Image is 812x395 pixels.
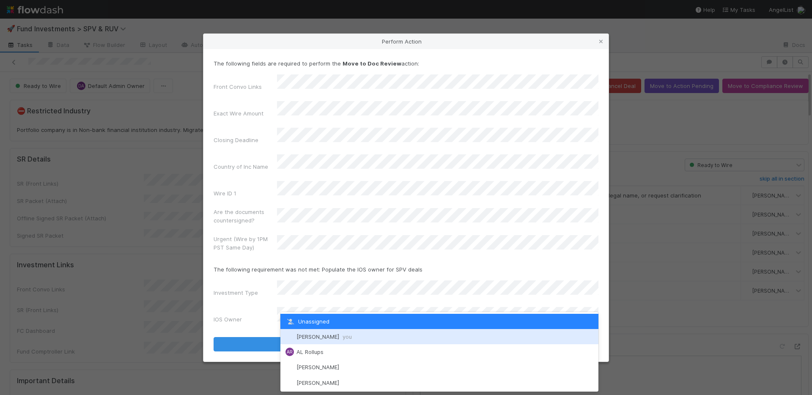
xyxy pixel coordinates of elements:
[285,363,294,372] img: avatar_55a2f090-1307-4765-93b4-f04da16234ba.png
[214,59,598,68] p: The following fields are required to perform the action:
[296,379,339,386] span: [PERSON_NAME]
[296,364,339,370] span: [PERSON_NAME]
[285,348,294,356] div: AL Rollups
[214,162,268,171] label: Country of Inc Name
[214,265,598,274] p: The following requirement was not met: Populate the IOS owner for SPV deals
[343,60,401,67] strong: Move to Doc Review
[214,189,236,197] label: Wire ID 1
[214,136,258,144] label: Closing Deadline
[214,208,277,225] label: Are the documents countersigned?
[287,350,293,354] span: AR
[214,337,598,351] button: Move to Doc Review
[203,34,609,49] div: Perform Action
[296,333,352,340] span: [PERSON_NAME]
[285,318,329,325] span: Unassigned
[285,379,294,387] img: avatar_1d14498f-6309-4f08-8780-588779e5ce37.png
[343,333,352,340] span: you
[214,109,263,118] label: Exact Wire Amount
[214,235,277,252] label: Urgent (Wire by 1PM PST Same Day)
[214,82,262,91] label: Front Convo Links
[296,348,324,355] span: AL Rollups
[214,315,242,324] label: IOS Owner
[285,332,294,341] img: avatar_ddac2f35-6c49-494a-9355-db49d32eca49.png
[214,288,258,297] label: Investment Type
